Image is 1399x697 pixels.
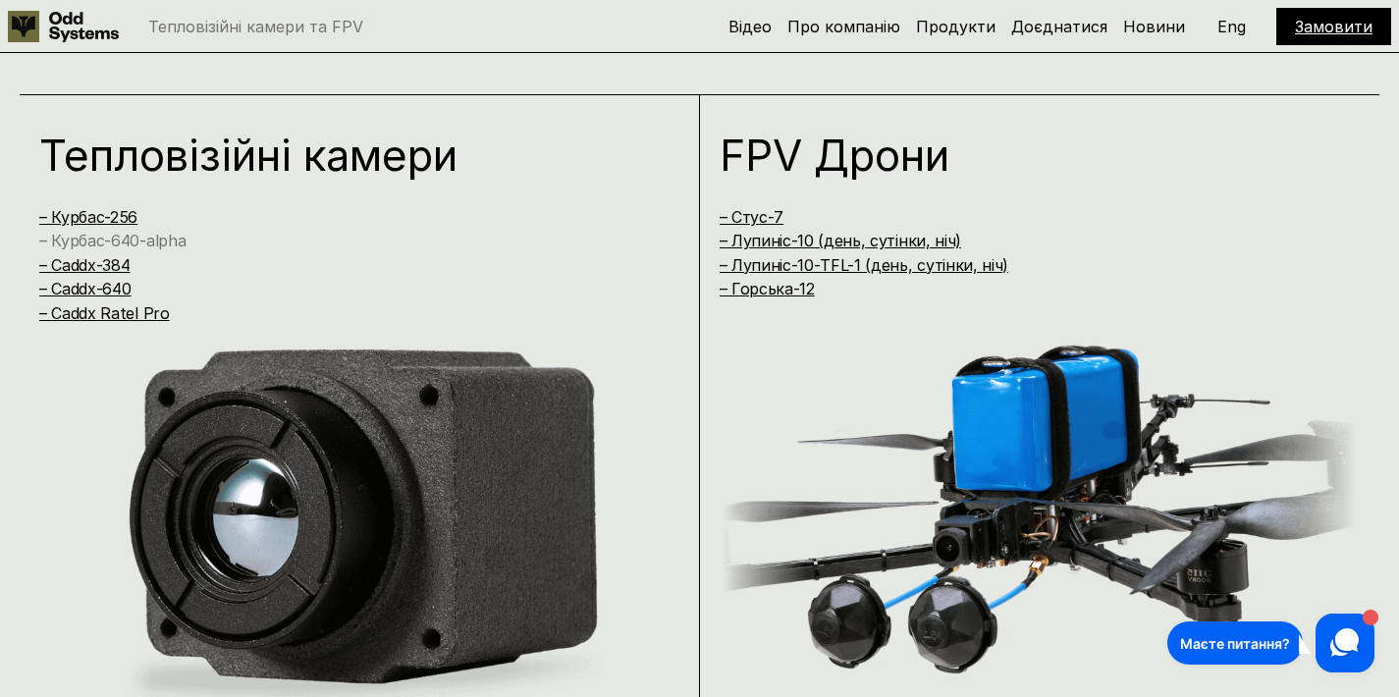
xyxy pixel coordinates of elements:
a: – Стус-7 [720,207,783,227]
p: Eng [1217,19,1246,34]
a: – Лупиніс-10-TFL-1 (день, сутінки, ніч) [720,255,1009,275]
a: Про компанію [787,17,900,36]
h1: Тепловізійні камери [39,134,641,177]
h1: FPV Дрони [720,134,1321,177]
a: – Курбас-640-alpha [39,231,186,250]
a: Відео [728,17,772,36]
a: – Курбас-256 [39,207,137,227]
a: Продукти [916,17,995,36]
p: Тепловізійні камери та FPV [148,19,363,34]
a: – Caddx-640 [39,279,131,298]
a: Замовити [1295,17,1372,36]
a: – Горська-12 [720,279,815,298]
a: – Caddx-384 [39,255,130,275]
iframe: HelpCrunch [1162,609,1379,677]
a: – Caddx Ratel Pro [39,303,170,323]
a: – Лупиніс-10 (день, сутінки, ніч) [720,231,961,250]
a: Доєднатися [1011,17,1107,36]
a: Новини [1123,17,1185,36]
